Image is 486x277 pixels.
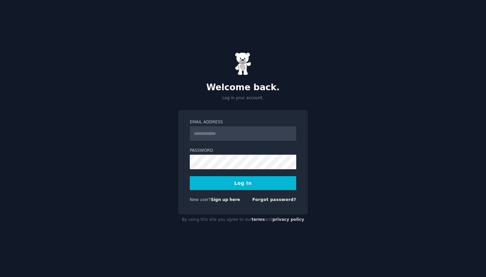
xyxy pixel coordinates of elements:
[190,197,211,202] span: New user?
[190,119,296,125] label: Email Address
[211,197,240,202] a: Sign up here
[252,217,265,222] a: terms
[190,176,296,190] button: Log In
[252,197,296,202] a: Forgot password?
[178,95,308,101] p: Log in your account.
[272,217,304,222] a: privacy policy
[178,82,308,93] h2: Welcome back.
[178,215,308,225] div: By using this site you agree to our and
[190,148,296,154] label: Password
[235,52,251,75] img: Gummy Bear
